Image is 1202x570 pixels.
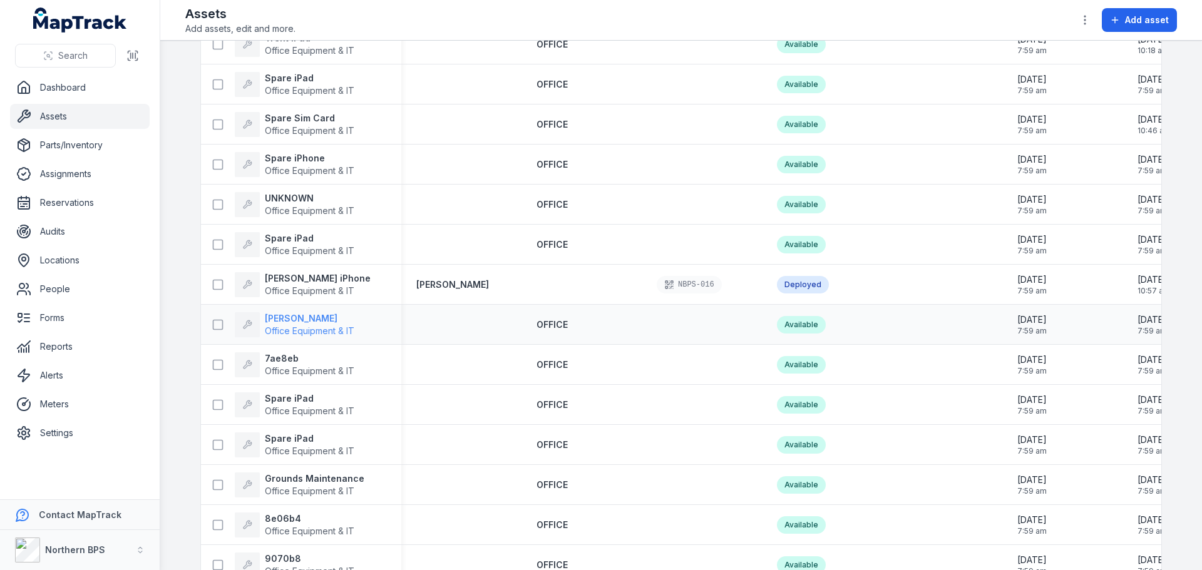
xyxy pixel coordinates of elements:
span: Office Equipment & IT [265,165,354,176]
strong: Contact MapTrack [39,509,121,520]
a: Reports [10,334,150,359]
span: OFFICE [537,159,568,170]
span: Office Equipment & IT [265,365,354,376]
div: Available [777,36,826,53]
time: 15/10/2025, 7:59:05 am [1017,434,1047,456]
time: 15/10/2025, 10:18:27 am [1138,33,1169,56]
div: Available [777,196,826,213]
strong: Spare iPhone [265,152,354,165]
button: Search [15,44,116,68]
strong: Spare iPad [265,432,354,445]
a: Spare iPadOffice Equipment & IT [235,232,354,257]
a: Trent iPadOffice Equipment & IT [235,32,354,57]
span: Office Equipment & IT [265,125,354,136]
a: Assets [10,104,150,129]
span: 7:59 am [1017,126,1047,136]
span: [DATE] [1017,193,1047,206]
span: 7:59 am [1017,326,1047,336]
strong: Spare iPad [265,392,354,405]
div: Available [777,236,826,253]
time: 15/10/2025, 7:59:05 am [1017,394,1047,416]
span: 7:59 am [1017,446,1047,456]
div: Available [777,316,826,333]
span: [DATE] [1017,113,1047,126]
span: 10:57 am [1138,286,1170,296]
a: Dashboard [10,75,150,100]
strong: 8e06b4 [265,512,354,525]
span: 7:59 am [1017,166,1047,176]
time: 15/10/2025, 7:59:05 am [1017,514,1047,536]
a: OFFICE [537,399,568,411]
span: Search [58,49,88,62]
a: UNKNOWNOffice Equipment & IT [235,192,354,217]
a: Spare Sim CardOffice Equipment & IT [235,112,354,137]
span: OFFICE [537,319,568,330]
span: [DATE] [1138,153,1167,166]
span: 7:59 am [1138,406,1167,416]
span: [DATE] [1017,73,1047,86]
a: 7ae8ebOffice Equipment & IT [235,352,354,377]
span: [DATE] [1138,434,1167,446]
span: [DATE] [1138,233,1167,246]
a: OFFICE [537,318,568,331]
a: Settings [10,420,150,445]
span: [DATE] [1017,273,1047,286]
strong: Spare iPad [265,72,354,84]
span: Office Equipment & IT [265,45,354,56]
span: 7:59 am [1017,406,1047,416]
a: People [10,277,150,302]
a: Spare iPadOffice Equipment & IT [235,392,354,417]
span: OFFICE [537,239,568,250]
a: 8e06b4Office Equipment & IT [235,512,354,537]
time: 15/10/2025, 7:59:05 am [1017,193,1047,216]
div: Available [777,76,826,93]
span: Office Equipment & IT [265,405,354,416]
div: Available [777,356,826,374]
span: [DATE] [1138,554,1167,566]
span: [DATE] [1138,193,1167,206]
span: [DATE] [1138,73,1167,86]
a: OFFICE [537,38,568,51]
strong: 9070b8 [265,552,354,565]
div: Available [777,396,826,414]
span: Office Equipment & IT [265,526,354,536]
a: Alerts [10,363,150,388]
strong: Northern BPS [45,544,105,555]
a: [PERSON_NAME] iPhoneOffice Equipment & IT [235,272,371,297]
div: Deployed [777,276,829,293]
a: Grounds MaintenanceOffice Equipment & IT [235,472,364,497]
a: OFFICE [537,198,568,211]
a: Reservations [10,190,150,215]
span: [DATE] [1017,514,1047,526]
span: OFFICE [537,439,568,450]
span: 7:59 am [1017,86,1047,96]
strong: [PERSON_NAME] [265,312,354,325]
time: 15/10/2025, 7:59:05 am [1017,273,1047,296]
span: [DATE] [1017,394,1047,406]
a: OFFICE [537,118,568,131]
span: Office Equipment & IT [265,285,354,296]
a: Spare iPadOffice Equipment & IT [235,432,354,457]
a: Spare iPhoneOffice Equipment & IT [235,152,354,177]
a: Spare iPadOffice Equipment & IT [235,72,354,97]
time: 15/10/2025, 7:59:05 am [1138,233,1167,256]
span: [DATE] [1017,313,1047,326]
span: OFFICE [537,479,568,490]
time: 15/10/2025, 7:59:05 am [1017,153,1047,176]
a: MapTrack [33,8,127,33]
span: 7:59 am [1138,366,1167,376]
time: 15/10/2025, 7:59:05 am [1017,313,1047,336]
span: Office Equipment & IT [265,245,354,256]
time: 15/10/2025, 7:59:05 am [1017,474,1047,496]
span: 7:59 am [1138,86,1167,96]
span: [DATE] [1017,354,1047,366]
a: Audits [10,219,150,244]
span: Office Equipment & IT [265,445,354,456]
span: OFFICE [537,359,568,370]
span: [DATE] [1017,474,1047,486]
span: 7:59 am [1138,206,1167,216]
a: OFFICE [537,519,568,531]
strong: UNKNOWN [265,192,354,205]
time: 15/10/2025, 7:59:05 am [1017,233,1047,256]
time: 15/10/2025, 7:59:05 am [1138,193,1167,216]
